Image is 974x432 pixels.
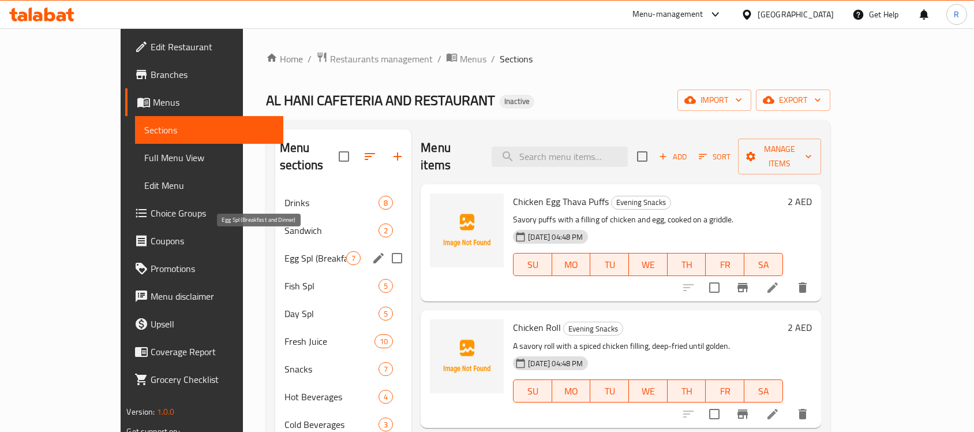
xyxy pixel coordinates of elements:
[370,249,387,267] button: edit
[284,224,379,237] span: Sandwich
[284,279,379,293] div: Fish SpI
[788,193,812,210] h6: 2 AED
[379,279,393,293] div: items
[151,206,274,220] span: Choice Groups
[729,274,756,301] button: Branch-specific-item
[634,256,663,273] span: WE
[729,400,756,428] button: Branch-specific-item
[421,139,478,174] h2: Menu items
[629,253,668,276] button: WE
[125,255,283,282] a: Promotions
[460,52,486,66] span: Menus
[157,404,175,419] span: 1.0.0
[125,199,283,227] a: Choice Groups
[126,404,155,419] span: Version:
[668,253,706,276] button: TH
[738,139,821,174] button: Manage items
[595,383,624,400] span: TU
[280,139,339,174] h2: Menu sections
[668,379,706,403] button: TH
[696,148,733,166] button: Sort
[513,339,782,353] p: A savory roll with a spiced chicken filling, deep-fried until golden.
[151,262,274,275] span: Promotions
[523,358,587,369] span: [DATE] 04:48 PM
[347,253,360,264] span: 7
[747,142,811,171] span: Manage items
[284,196,379,210] div: Drinks
[702,275,726,300] span: Select to update
[749,383,778,400] span: SA
[379,419,392,430] span: 3
[744,253,783,276] button: SA
[125,338,283,366] a: Coverage Report
[590,253,629,276] button: TU
[275,217,411,244] div: Sandwich2
[379,198,392,208] span: 8
[266,87,495,113] span: AL HANI CAFETERIA AND RESTAURANT
[266,51,830,66] nav: breadcrumb
[125,33,283,61] a: Edit Restaurant
[275,355,411,383] div: Snacks7
[513,213,782,227] p: Savory puffs with a filling of chicken and egg, cooked on a griddle.
[125,61,283,88] a: Branches
[135,144,283,172] a: Full Menu View
[595,256,624,273] span: TU
[758,8,834,21] div: [GEOGRAPHIC_DATA]
[492,147,628,167] input: search
[151,373,274,386] span: Grocery Checklist
[275,272,411,300] div: Fish SpI5
[672,383,702,400] span: TH
[379,392,392,403] span: 4
[687,93,742,107] span: import
[706,379,744,403] button: FR
[766,281,780,295] a: Edit menu item
[144,178,274,192] span: Edit Menu
[125,88,283,116] a: Menus
[330,52,433,66] span: Restaurants management
[706,253,744,276] button: FR
[374,334,393,348] div: items
[654,148,691,166] button: Add
[125,310,283,338] a: Upsell
[144,123,274,137] span: Sections
[275,300,411,327] div: Day Spl5
[557,256,586,273] span: MO
[284,418,379,431] span: Cold Beverages
[500,95,534,109] div: Inactive
[710,256,740,273] span: FR
[744,379,783,403] button: SA
[954,8,959,21] span: R
[446,51,486,66] a: Menus
[789,274,816,301] button: delete
[316,51,433,66] a: Restaurants management
[275,244,411,272] div: Egg Spl (Breakfast and Dinner)7edit
[672,256,702,273] span: TH
[518,383,548,400] span: SU
[634,383,663,400] span: WE
[332,144,356,169] span: Select all sections
[632,8,703,21] div: Menu-management
[500,96,534,106] span: Inactive
[702,402,726,426] span: Select to update
[379,225,392,236] span: 2
[135,172,283,199] a: Edit Menu
[612,196,670,209] span: Evening Snacks
[379,308,392,319] span: 5
[151,234,274,248] span: Coupons
[379,364,392,375] span: 7
[151,289,274,303] span: Menu disclaimer
[677,90,751,111] button: import
[552,253,591,276] button: MO
[430,193,504,267] img: Chicken Egg Thava Puffs
[308,52,312,66] li: /
[564,322,623,336] span: Evening Snacks
[135,116,283,144] a: Sections
[563,322,623,336] div: Evening Snacks
[654,148,691,166] span: Add item
[557,383,586,400] span: MO
[356,143,384,170] span: Sort sections
[284,307,379,321] span: Day Spl
[552,379,591,403] button: MO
